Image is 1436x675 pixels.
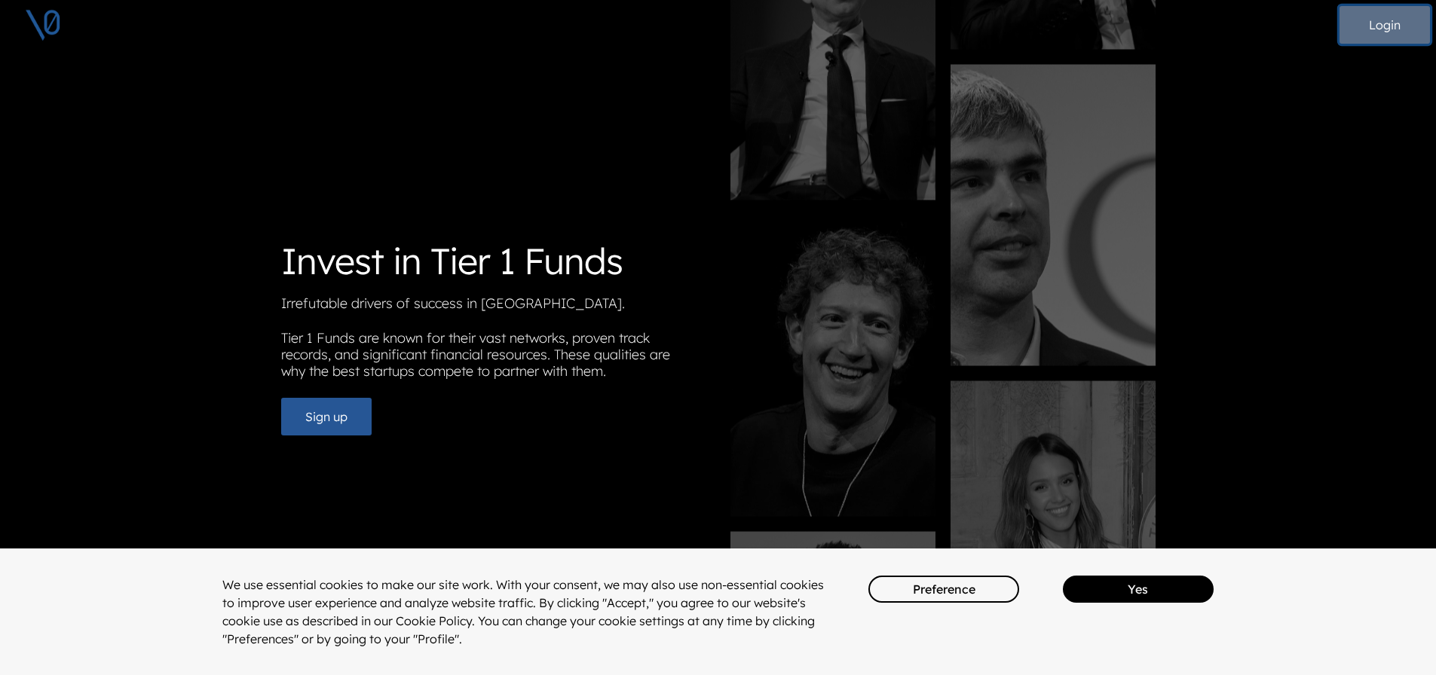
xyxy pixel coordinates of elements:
[281,295,706,318] p: Irrefutable drivers of success in [GEOGRAPHIC_DATA].
[1340,6,1430,44] button: Login
[24,6,62,44] img: V0 logo
[281,240,706,283] h1: Invest in Tier 1 Funds
[222,576,825,648] div: We use essential cookies to make our site work. With your consent, we may also use non-essential ...
[281,398,372,435] button: Sign up
[868,576,1019,603] button: Preference
[281,330,706,386] p: Tier 1 Funds are known for their vast networks, proven track records, and significant financial r...
[1063,576,1214,603] button: Yes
